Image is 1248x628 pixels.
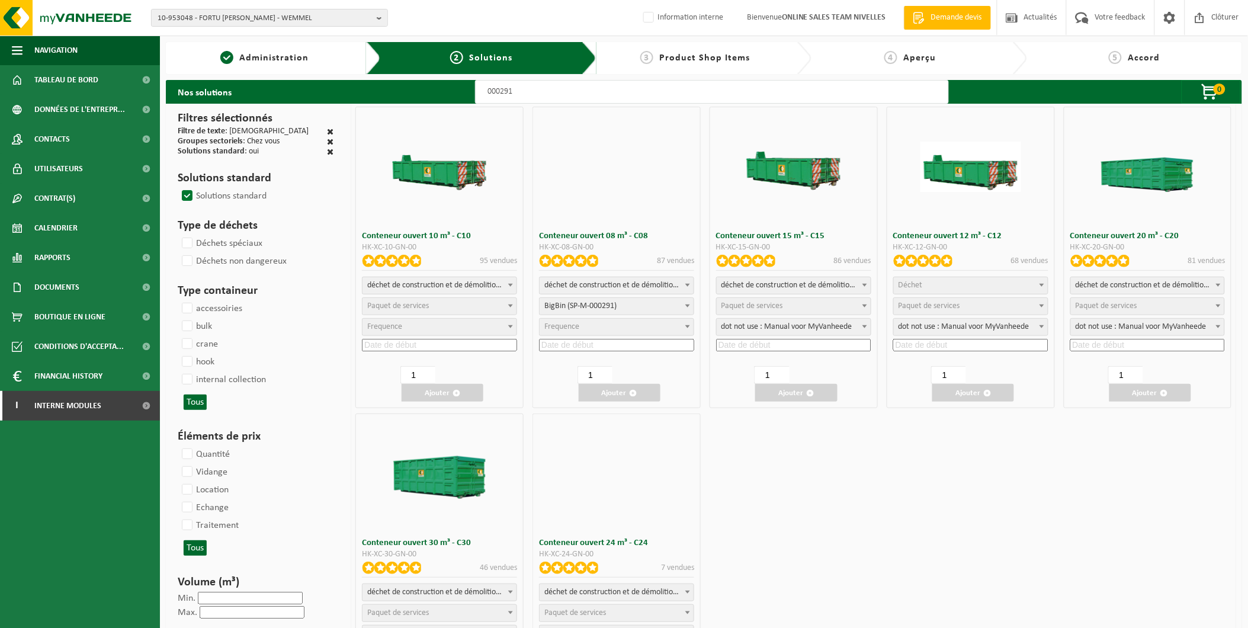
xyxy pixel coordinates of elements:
[367,608,429,617] span: Paquet de services
[34,302,105,332] span: Boutique en ligne
[659,53,750,63] span: Product Shop Items
[602,51,788,65] a: 3Product Shop Items
[539,243,694,252] div: HK-XC-08-GN-00
[1097,142,1198,192] img: HK-XC-20-GN-00
[480,562,517,574] p: 46 vendues
[717,277,871,294] span: déchet de construction et de démolition mélangé (inerte et non inerte)
[178,608,197,617] label: Max.
[34,65,98,95] span: Tableau de bord
[178,147,245,156] span: Solutions standard
[540,298,694,315] span: BigBin (SP-M-000291)
[904,6,991,30] a: Demande devis
[640,51,653,64] span: 3
[179,499,229,517] label: Echange
[389,448,490,499] img: HK-XC-30-GN-00
[544,608,606,617] span: Paquet de services
[367,322,402,331] span: Frequence
[1033,51,1236,65] a: 5Accord
[178,428,333,446] h3: Éléments de prix
[743,142,844,192] img: HK-XC-15-GN-00
[931,366,966,384] input: 1
[903,53,936,63] span: Aperçu
[179,353,214,371] label: hook
[178,594,195,603] label: Min.
[179,235,262,252] label: Déchets spéciaux
[362,277,517,294] span: déchet de construction et de démolition mélangé (inerte et non inerte)
[362,584,517,601] span: déchet de construction et de démolition mélangé (inerte et non inerte)
[179,446,230,463] label: Quantité
[928,12,985,24] span: Demande devis
[884,51,897,64] span: 4
[1070,277,1225,294] span: déchet de construction et de démolition mélangé (inerte et non inerte)
[178,110,333,127] h3: Filtres sélectionnés
[661,562,694,574] p: 7 vendues
[539,277,694,294] span: déchet de construction et de démolition mélangé (inerte et non inerte)
[178,127,225,136] span: Filtre de texte
[179,252,287,270] label: Déchets non dangereux
[178,148,259,158] div: : oui
[151,9,388,27] button: 10-953048 - FORTU [PERSON_NAME] - WEMMEL
[657,255,694,267] p: 87 vendues
[34,124,70,154] span: Contacts
[920,142,1021,192] img: HK-XC-12-GN-00
[179,335,218,353] label: crane
[178,282,333,300] h3: Type containeur
[539,232,694,241] h3: Conteneur ouvert 08 m³ - C08
[834,255,871,267] p: 86 vendues
[34,273,79,302] span: Documents
[179,318,212,335] label: bulk
[402,384,483,402] button: Ajouter
[716,243,871,252] div: HK-XC-15-GN-00
[755,384,837,402] button: Ajouter
[179,300,242,318] label: accessoiries
[480,255,517,267] p: 95 vendues
[34,361,102,391] span: Financial History
[893,243,1048,252] div: HK-XC-12-GN-00
[1214,84,1225,95] span: 0
[220,51,233,64] span: 1
[544,322,579,331] span: Frequence
[1108,366,1143,384] input: 1
[158,9,372,27] span: 10-953048 - FORTU [PERSON_NAME] - WEMMEL
[179,187,267,205] label: Solutions standard
[179,481,229,499] label: Location
[1070,318,1225,336] span: dot not use : Manual voor MyVanheede
[178,127,309,137] div: : [DEMOGRAPHIC_DATA]
[362,232,517,241] h3: Conteneur ouvert 10 m³ - C10
[178,573,333,591] h3: Volume (m³)
[166,80,243,104] h2: Nos solutions
[893,339,1048,351] input: Date de début
[1076,302,1137,310] span: Paquet de services
[362,550,517,559] div: HK-XC-30-GN-00
[539,584,694,601] span: déchet de construction et de démolition mélangé (inerte et non inerte)
[540,277,694,294] span: déchet de construction et de démolition mélangé (inerte et non inerte)
[717,319,871,335] span: dot not use : Manual voor MyVanheede
[539,339,694,351] input: Date de début
[362,539,517,547] h3: Conteneur ouvert 30 m³ - C30
[782,13,886,22] strong: ONLINE SALES TEAM NIVELLES
[1182,80,1241,104] button: 0
[539,297,694,315] span: BigBin (SP-M-000291)
[389,142,490,192] img: HK-XC-10-GN-00
[1070,339,1225,351] input: Date de début
[716,232,871,241] h3: Conteneur ouvert 15 m³ - C15
[367,302,429,310] span: Paquet de services
[579,384,660,402] button: Ajouter
[179,517,239,534] label: Traitement
[12,391,23,421] span: I
[716,277,871,294] span: déchet de construction et de démolition mélangé (inerte et non inerte)
[184,395,207,410] button: Tous
[899,281,923,290] span: Déchet
[34,213,78,243] span: Calendrier
[721,302,783,310] span: Paquet de services
[1070,243,1225,252] div: HK-XC-20-GN-00
[34,36,78,65] span: Navigation
[1071,277,1225,294] span: déchet de construction et de démolition mélangé (inerte et non inerte)
[894,319,1048,335] span: dot not use : Manual voor MyVanheede
[716,318,871,336] span: dot not use : Manual voor MyVanheede
[362,584,516,601] span: déchet de construction et de démolition mélangé (inerte et non inerte)
[469,53,512,63] span: Solutions
[178,169,333,187] h3: Solutions standard
[172,51,357,65] a: 1Administration
[716,339,871,351] input: Date de début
